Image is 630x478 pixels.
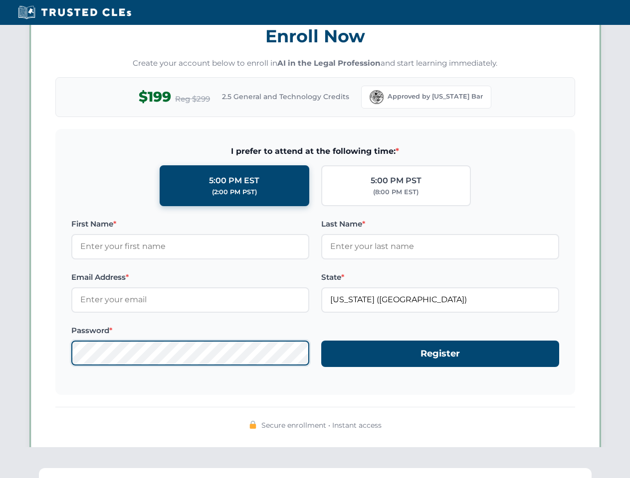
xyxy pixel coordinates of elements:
[71,218,309,230] label: First Name
[139,86,171,108] span: $199
[321,218,559,230] label: Last Name
[261,420,382,431] span: Secure enrollment • Instant access
[321,271,559,283] label: State
[71,234,309,259] input: Enter your first name
[209,174,259,187] div: 5:00 PM EST
[388,92,483,102] span: Approved by [US_STATE] Bar
[71,145,559,158] span: I prefer to attend at the following time:
[321,287,559,312] input: Florida (FL)
[212,187,257,197] div: (2:00 PM PST)
[321,341,559,367] button: Register
[373,187,419,197] div: (8:00 PM EST)
[222,91,349,102] span: 2.5 General and Technology Credits
[277,58,381,68] strong: AI in the Legal Profession
[371,174,421,187] div: 5:00 PM PST
[71,271,309,283] label: Email Address
[55,20,575,52] h3: Enroll Now
[15,5,134,20] img: Trusted CLEs
[55,58,575,69] p: Create your account below to enroll in and start learning immediately.
[370,90,384,104] img: Florida Bar
[321,234,559,259] input: Enter your last name
[71,325,309,337] label: Password
[71,287,309,312] input: Enter your email
[175,93,210,105] span: Reg $299
[249,421,257,429] img: 🔒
